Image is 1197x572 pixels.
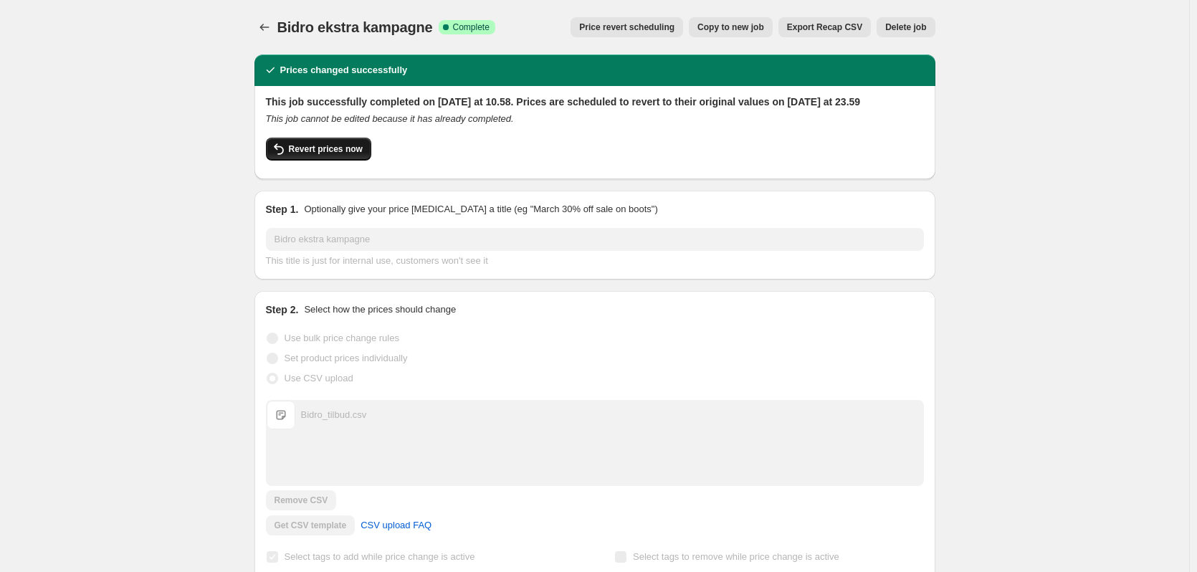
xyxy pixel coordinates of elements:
[285,551,475,562] span: Select tags to add while price change is active
[266,228,924,251] input: 30% off holiday sale
[304,302,456,317] p: Select how the prices should change
[266,302,299,317] h2: Step 2.
[289,143,363,155] span: Revert prices now
[778,17,871,37] button: Export Recap CSV
[633,551,839,562] span: Select tags to remove while price change is active
[254,17,275,37] button: Price change jobs
[266,255,488,266] span: This title is just for internal use, customers won't see it
[352,514,440,537] a: CSV upload FAQ
[280,63,408,77] h2: Prices changed successfully
[266,202,299,216] h2: Step 1.
[877,17,935,37] button: Delete job
[787,22,862,33] span: Export Recap CSV
[697,22,764,33] span: Copy to new job
[266,138,371,161] button: Revert prices now
[285,373,353,383] span: Use CSV upload
[266,95,924,109] h2: This job successfully completed on [DATE] at 10.58. Prices are scheduled to revert to their origi...
[285,353,408,363] span: Set product prices individually
[266,113,514,124] i: This job cannot be edited because it has already completed.
[579,22,674,33] span: Price revert scheduling
[453,22,490,33] span: Complete
[689,17,773,37] button: Copy to new job
[301,408,367,422] div: Bidro_tilbud.csv
[304,202,657,216] p: Optionally give your price [MEDICAL_DATA] a title (eg "March 30% off sale on boots")
[571,17,683,37] button: Price revert scheduling
[885,22,926,33] span: Delete job
[285,333,399,343] span: Use bulk price change rules
[361,518,431,533] span: CSV upload FAQ
[277,19,433,35] span: Bidro ekstra kampagne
